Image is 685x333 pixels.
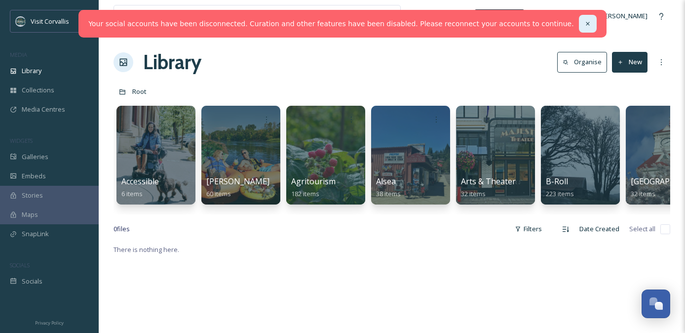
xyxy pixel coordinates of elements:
[22,210,38,219] span: Maps
[557,52,607,72] button: Organise
[121,176,159,187] span: Accessible
[22,277,42,286] span: Socials
[121,177,159,198] a: Accessible6 items
[475,9,524,23] a: What's New
[22,229,49,239] span: SnapLink
[132,85,147,97] a: Root
[291,176,336,187] span: Agritourism
[546,189,574,198] span: 223 items
[206,189,231,198] span: 60 items
[143,47,201,77] a: Library
[137,5,320,27] input: Search your library
[376,189,401,198] span: 38 items
[461,189,486,198] span: 32 items
[557,52,612,72] a: Organise
[31,17,69,26] span: Visit Corvallis
[22,85,54,95] span: Collections
[631,189,655,198] span: 32 items
[461,176,516,187] span: Arts & Theater
[206,177,269,198] a: [PERSON_NAME]60 items
[16,16,26,26] img: visit-corvallis-badge-dark-blue-orange%281%29.png
[376,177,401,198] a: Alsea38 items
[22,152,48,162] span: Galleries
[612,52,647,72] button: New
[642,290,670,318] button: Open Chat
[510,219,547,239] div: Filters
[546,177,574,198] a: B-Roll223 items
[114,224,130,234] span: 0 file s
[35,320,64,326] span: Privacy Policy
[599,11,647,20] span: [PERSON_NAME]
[376,176,396,187] span: Alsea
[35,316,64,328] a: Privacy Policy
[121,189,143,198] span: 6 items
[22,171,46,181] span: Embeds
[291,189,319,198] span: 182 items
[114,245,179,254] span: There is nothing here.
[206,176,269,187] span: [PERSON_NAME]
[291,177,336,198] a: Agritourism182 items
[10,261,30,269] span: SOCIALS
[22,66,41,76] span: Library
[22,105,65,114] span: Media Centres
[22,191,43,200] span: Stories
[461,177,516,198] a: Arts & Theater32 items
[338,6,395,26] a: View all files
[574,219,624,239] div: Date Created
[10,51,27,58] span: MEDIA
[132,87,147,96] span: Root
[582,6,652,26] a: [PERSON_NAME]
[629,224,655,234] span: Select all
[88,19,573,29] a: Your social accounts have been disconnected. Curation and other features have been disabled. Plea...
[10,137,33,144] span: WIDGETS
[546,176,568,187] span: B-Roll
